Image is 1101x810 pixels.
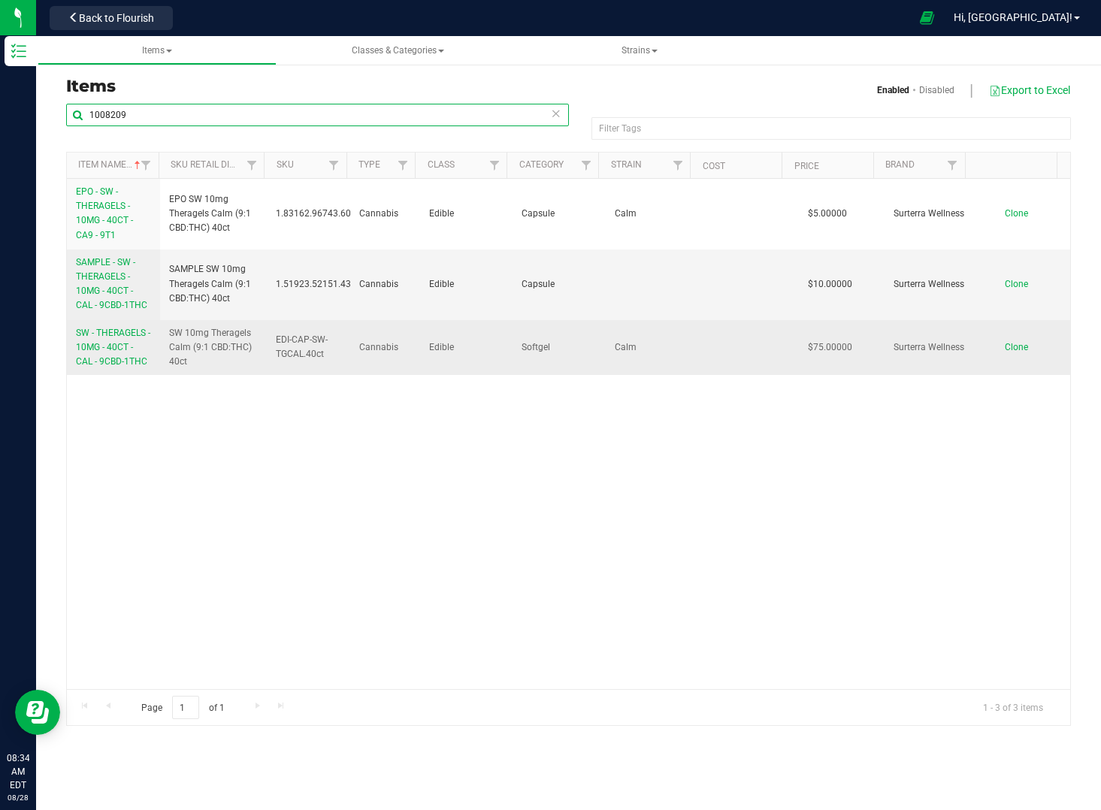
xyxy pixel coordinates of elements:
span: 1.83162.96743.604464.0 [276,207,380,221]
input: Search Item Name, SKU Retail Name, or Part Number [66,104,569,126]
span: Capsule [522,207,597,221]
a: Clone [1005,208,1043,219]
a: Clone [1005,342,1043,352]
a: SW - THERAGELS - 10MG - 40CT - CAL - 9CBD-1THC [76,326,151,370]
a: Filter [134,153,159,178]
span: $5.00000 [800,203,854,225]
a: Filter [573,153,598,178]
button: Back to Flourish [50,6,173,30]
a: Filter [390,153,415,178]
span: Cannabis [359,207,411,221]
span: Surterra Wellness [894,207,969,221]
h3: Items [66,77,558,95]
a: Enabled [877,83,909,97]
span: Calm [615,340,690,355]
a: Category [519,159,564,170]
a: Strain [611,159,642,170]
span: 1.51923.52151.437534.0 [276,277,380,292]
span: Capsule [522,277,597,292]
span: $75.00000 [800,337,860,358]
a: Class [428,159,455,170]
button: Export to Excel [988,77,1071,103]
a: SAMPLE - SW - THERAGELS - 10MG - 40CT - CAL - 9CBD-1THC [76,255,151,313]
span: Cannabis [359,277,411,292]
a: Filter [482,153,507,178]
span: SAMPLE - SW - THERAGELS - 10MG - 40CT - CAL - 9CBD-1THC [76,257,147,311]
span: Open Ecommerce Menu [910,3,944,32]
span: SW 10mg Theragels Calm (9:1 CBD:THC) 40ct [169,326,258,370]
span: EPO - SW - THERAGELS - 10MG - 40CT - CA9 - 9T1 [76,186,133,240]
a: SKU [277,159,294,170]
a: Type [358,159,380,170]
span: Clone [1005,342,1028,352]
a: Disabled [919,83,954,97]
a: Filter [239,153,264,178]
span: Surterra Wellness [894,277,969,292]
span: Calm [615,207,690,221]
span: Clone [1005,279,1028,289]
span: Page of 1 [129,696,237,719]
span: Cannabis [359,340,411,355]
span: Back to Flourish [79,12,154,24]
a: Item Name [78,159,144,170]
a: Brand [885,159,915,170]
inline-svg: Inventory [11,44,26,59]
a: Filter [322,153,346,178]
span: Items [142,45,172,56]
a: Cost [703,161,725,171]
span: EPO SW 10mg Theragels Calm (9:1 CBD:THC) 40ct [169,192,258,236]
a: Price [794,161,819,171]
span: SW - THERAGELS - 10MG - 40CT - CAL - 9CBD-1THC [76,328,150,367]
span: SAMPLE SW 10mg Theragels Calm (9:1 CBD:THC) 40ct [169,262,258,306]
span: Edible [429,207,504,221]
a: Filter [940,153,965,178]
a: EPO - SW - THERAGELS - 10MG - 40CT - CA9 - 9T1 [76,185,151,243]
span: Classes & Categories [352,45,444,56]
span: Clone [1005,208,1028,219]
span: Edible [429,340,504,355]
a: Filter [665,153,690,178]
span: EDI-CAP-SW-TGCAL.40ct [276,333,341,361]
input: 1 [172,696,199,719]
span: Edible [429,277,504,292]
span: Softgel [522,340,597,355]
p: 08:34 AM EDT [7,751,29,792]
a: Clone [1005,279,1043,289]
span: Strains [622,45,658,56]
span: Surterra Wellness [894,340,969,355]
a: Sku Retail Display Name [171,159,283,170]
span: Clear [551,104,561,123]
span: Hi, [GEOGRAPHIC_DATA]! [954,11,1072,23]
span: $10.00000 [800,274,860,295]
span: 1 - 3 of 3 items [971,696,1055,718]
p: 08/28 [7,792,29,803]
iframe: Resource center [15,690,60,735]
